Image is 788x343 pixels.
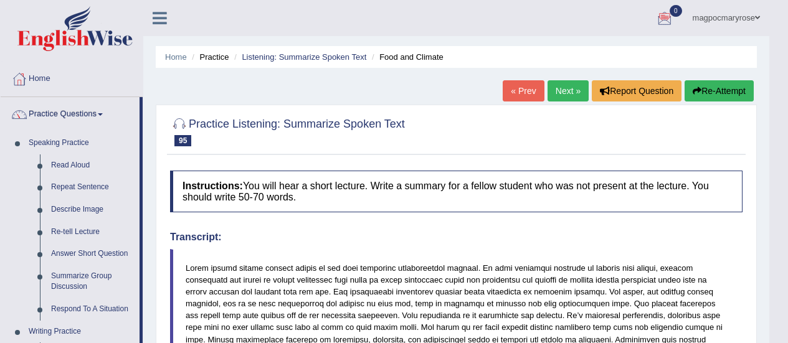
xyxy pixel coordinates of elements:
[670,5,682,17] span: 0
[685,80,754,101] button: Re-Attempt
[503,80,544,101] a: « Prev
[23,321,140,343] a: Writing Practice
[592,80,681,101] button: Report Question
[174,135,191,146] span: 95
[369,51,444,63] li: Food and Climate
[45,176,140,199] a: Repeat Sentence
[45,154,140,177] a: Read Aloud
[548,80,589,101] a: Next »
[170,171,743,212] h4: You will hear a short lecture. Write a summary for a fellow student who was not present at the le...
[1,62,143,93] a: Home
[45,298,140,321] a: Respond To A Situation
[183,181,243,191] b: Instructions:
[165,52,187,62] a: Home
[45,243,140,265] a: Answer Short Question
[23,132,140,154] a: Speaking Practice
[45,199,140,221] a: Describe Image
[45,265,140,298] a: Summarize Group Discussion
[45,221,140,243] a: Re-tell Lecture
[242,52,366,62] a: Listening: Summarize Spoken Text
[170,232,743,243] h4: Transcript:
[189,51,229,63] li: Practice
[170,115,405,146] h2: Practice Listening: Summarize Spoken Text
[1,97,140,128] a: Practice Questions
